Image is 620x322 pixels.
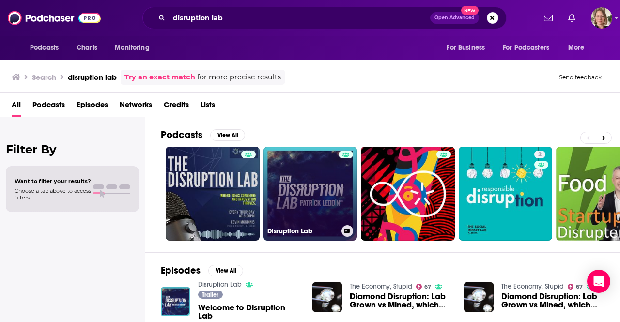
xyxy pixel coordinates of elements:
[202,292,218,298] span: Trailer
[32,97,65,117] a: Podcasts
[161,129,245,141] a: PodcastsView All
[568,284,583,290] a: 67
[120,97,152,117] a: Networks
[556,73,604,81] button: Send feedback
[197,72,281,83] span: for more precise results
[12,97,21,117] a: All
[68,73,117,82] h3: disruption lab
[164,97,189,117] a: Credits
[591,7,612,29] button: Show profile menu
[124,72,195,83] a: Try an exact match
[587,270,610,293] div: Open Intercom Messenger
[161,287,190,317] img: Welcome to Disruption Lab
[534,151,545,158] a: 2
[115,41,149,55] span: Monitoring
[503,41,549,55] span: For Podcasters
[424,285,431,289] span: 67
[538,150,542,160] span: 2
[568,41,585,55] span: More
[501,292,604,309] a: Diamond Disruption: Lab Grown vs Mined, which gem would you choose?
[263,147,357,241] a: Disruption Lab
[440,39,497,57] button: open menu
[70,39,103,57] a: Charts
[576,285,583,289] span: 67
[198,304,301,320] a: Welcome to Disruption Lab
[210,129,245,141] button: View All
[430,12,479,24] button: Open AdvancedNew
[201,97,215,117] a: Lists
[8,9,101,27] img: Podchaser - Follow, Share and Rate Podcasts
[77,41,97,55] span: Charts
[161,129,202,141] h2: Podcasts
[15,187,91,201] span: Choose a tab above to access filters.
[350,282,412,291] a: The Economy, Stupid
[434,15,475,20] span: Open Advanced
[496,39,563,57] button: open menu
[161,264,243,276] a: EpisodesView All
[591,7,612,29] img: User Profile
[108,39,162,57] button: open menu
[464,282,494,312] img: Diamond Disruption: Lab Grown vs Mined, which gem would you choose?
[77,97,108,117] a: Episodes
[15,178,91,184] span: Want to filter your results?
[447,41,485,55] span: For Business
[32,73,56,82] h3: Search
[142,7,507,29] div: Search podcasts, credits, & more...
[169,10,430,26] input: Search podcasts, credits, & more...
[461,6,479,15] span: New
[564,10,579,26] a: Show notifications dropdown
[501,282,564,291] a: The Economy, Stupid
[459,147,553,241] a: 2
[30,41,59,55] span: Podcasts
[416,284,432,290] a: 67
[161,264,201,276] h2: Episodes
[23,39,71,57] button: open menu
[540,10,557,26] a: Show notifications dropdown
[6,142,139,156] h2: Filter By
[312,282,342,312] img: Diamond Disruption: Lab Grown vs Mined, which gem would you choose?
[198,280,242,289] a: Disruption Lab
[267,227,338,235] h3: Disruption Lab
[350,292,452,309] a: Diamond Disruption: Lab Grown vs Mined, which gem would you choose?
[561,39,597,57] button: open menu
[591,7,612,29] span: Logged in as AriFortierPr
[208,265,243,276] button: View All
